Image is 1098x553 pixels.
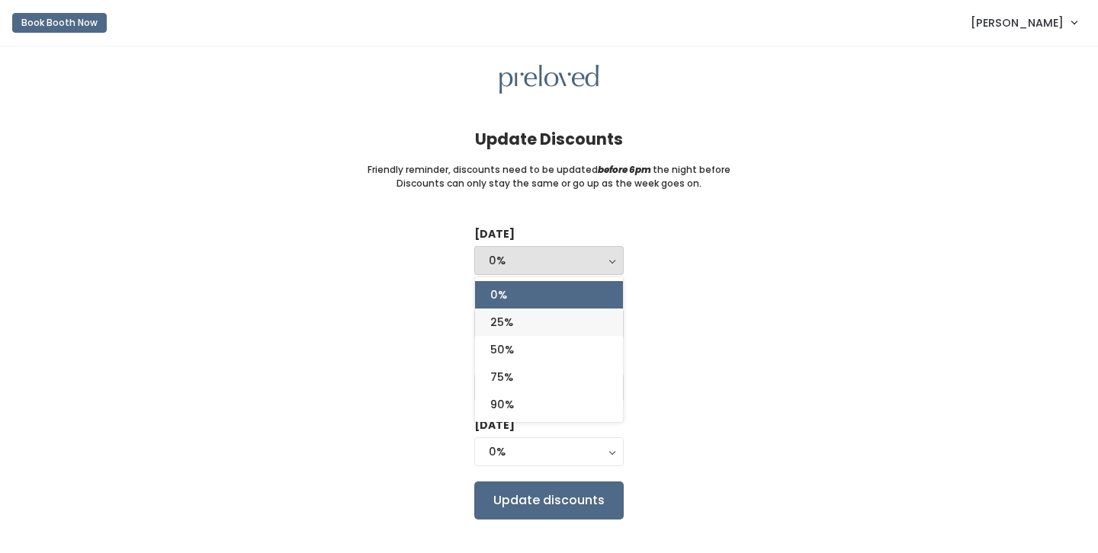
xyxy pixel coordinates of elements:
span: 25% [490,314,513,331]
input: Update discounts [474,481,624,519]
div: 0% [489,443,609,460]
button: 0% [474,246,624,275]
a: Book Booth Now [12,6,107,40]
h4: Update Discounts [475,130,623,148]
a: [PERSON_NAME] [955,6,1092,39]
span: [PERSON_NAME] [971,14,1064,31]
span: 0% [490,286,507,303]
button: 0% [474,437,624,466]
img: preloved logo [499,65,599,94]
span: 50% [490,341,514,358]
label: [DATE] [474,417,515,433]
button: Book Booth Now [12,13,107,33]
span: 90% [490,396,514,413]
small: Friendly reminder, discounts need to be updated the night before [368,163,730,177]
small: Discounts can only stay the same or go up as the week goes on. [396,177,701,190]
span: 75% [490,369,513,385]
i: before 6pm [598,163,651,176]
div: 0% [489,252,609,269]
label: [DATE] [474,226,515,242]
